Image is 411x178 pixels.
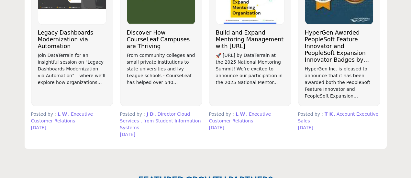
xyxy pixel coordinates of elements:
[38,52,106,86] p: Join DataTerrain for an insightful session on "Legacy Dashboards Modernization via Automation" – ...
[298,111,379,123] span: , Account Executive Sales
[329,111,333,117] span: K
[38,29,106,50] h3: Legacy Dashboards Modernization via Automation
[120,111,190,123] span: , Director Cloud Services
[298,111,380,124] p: Posted by :
[120,132,135,137] span: [DATE]
[298,125,313,130] span: [DATE]
[216,29,284,50] h3: Build and Expand Mentoring Management with [URL]
[150,111,154,117] span: D
[147,111,148,117] span: J
[209,111,291,124] p: Posted by :
[127,29,195,50] h3: Discover How CourseLeaf Campuses are Thriving
[58,111,61,117] span: L
[62,111,67,117] span: W
[120,118,201,130] span: , from Student Information Systems
[216,52,284,86] p: 🚀 [URL] by DataTerrain at the 2025 National Mentoring Summit! We’re excited to announce our parti...
[305,66,373,99] p: HyperGen Inc. is pleased to announce that it has been awarded both the PeopleSoft Feature Innovat...
[236,111,239,117] span: L
[127,52,195,86] p: From community colleges and small private institutions to state universities and Ivy League schoo...
[209,125,224,130] span: [DATE]
[240,111,245,117] span: W
[31,125,46,130] span: [DATE]
[325,111,328,117] span: T
[120,111,202,131] p: Posted by :
[31,111,113,124] p: Posted by :
[305,29,373,63] h3: HyperGen Awarded PeopleSoft Feature Innovator and PeopleSoft Expansion Innovator Badges by Oracle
